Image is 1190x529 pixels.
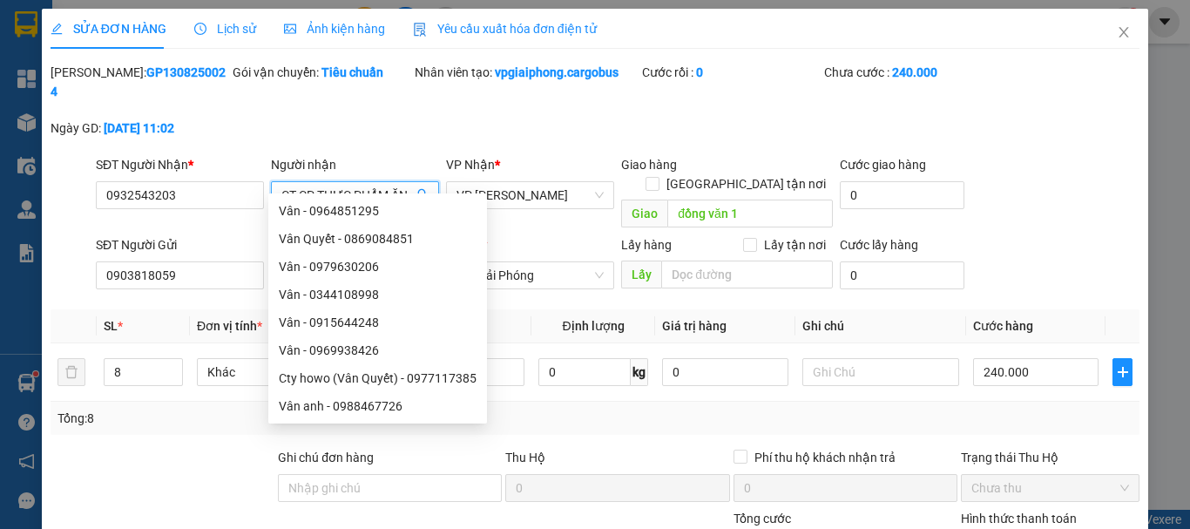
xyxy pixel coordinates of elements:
[757,235,833,254] span: Lấy tận nơi
[456,182,604,208] span: VP Đồng Văn
[661,261,833,288] input: Dọc đường
[51,63,229,101] div: [PERSON_NAME]:
[415,188,429,202] span: user-add
[840,238,918,252] label: Cước lấy hàng
[413,23,427,37] img: icon
[51,22,166,36] span: SỬA ĐƠN HÀNG
[621,200,667,227] span: Giao
[268,364,487,392] div: Cty howo (Vân Quyết) - 0977117385
[1117,25,1131,39] span: close
[696,65,703,79] b: 0
[802,358,959,386] input: Ghi Chú
[892,65,937,79] b: 240.000
[621,158,677,172] span: Giao hàng
[321,65,383,79] b: Tiêu chuẩn
[268,253,487,281] div: Vân - 0979630206
[268,336,487,364] div: Vân - 0969938426
[279,313,477,332] div: Vân - 0915644248
[621,238,672,252] span: Lấy hàng
[446,158,495,172] span: VP Nhận
[268,197,487,225] div: Vân - 0964851295
[271,155,439,174] div: Người nhận
[51,23,63,35] span: edit
[57,409,461,428] div: Tổng: 8
[415,63,639,82] div: Nhân viên tạo:
[268,309,487,336] div: Vân - 0915644248
[667,200,833,227] input: Dọc đường
[840,181,964,209] input: Cước giao hàng
[194,22,256,36] span: Lịch sử
[278,451,374,465] label: Ghi chú đơn hàng
[233,63,411,82] div: Gói vận chuyển:
[104,121,174,135] b: [DATE] 11:02
[197,319,262,333] span: Đơn vị tính
[96,235,264,254] div: SĐT Người Gửi
[961,448,1139,467] div: Trạng thái Thu Hộ
[284,23,296,35] span: picture
[734,512,791,526] span: Tổng cước
[1113,365,1132,379] span: plus
[279,285,477,304] div: Vân - 0344108998
[747,448,903,467] span: Phí thu hộ khách nhận trả
[194,23,206,35] span: clock-circle
[961,512,1077,526] label: Hình thức thanh toán
[662,319,727,333] span: Giá trị hàng
[268,225,487,253] div: Vân Quyết - 0869084851
[456,262,604,288] span: VP Giải Phóng
[642,63,821,82] div: Cước rồi :
[840,158,926,172] label: Cước giao hàng
[621,261,661,288] span: Lấy
[840,261,964,289] input: Cước lấy hàng
[279,229,477,248] div: Vân Quyết - 0869084851
[973,319,1033,333] span: Cước hàng
[562,319,624,333] span: Định lượng
[104,319,118,333] span: SL
[795,309,966,343] th: Ghi chú
[268,392,487,420] div: Vân anh - 0988467726
[1099,9,1148,58] button: Close
[446,235,614,254] div: VP gửi
[57,358,85,386] button: delete
[659,174,833,193] span: [GEOGRAPHIC_DATA] tận nơi
[631,358,648,386] span: kg
[505,451,545,465] span: Thu Hộ
[279,341,477,360] div: Vân - 0969938426
[207,359,343,385] span: Khác
[268,281,487,309] div: Vân - 0344108998
[1112,358,1133,386] button: plus
[824,63,1003,82] div: Chưa cước :
[413,22,597,36] span: Yêu cầu xuất hóa đơn điện tử
[495,65,619,79] b: vpgiaiphong.cargobus
[51,119,229,138] div: Ngày GD:
[279,201,477,220] div: Vân - 0964851295
[96,155,264,174] div: SĐT Người Nhận
[279,369,477,388] div: Cty howo (Vân Quyết) - 0977117385
[279,397,477,416] div: Vân anh - 0988467726
[279,257,477,276] div: Vân - 0979630206
[284,22,385,36] span: Ảnh kiện hàng
[971,475,1129,501] span: Chưa thu
[278,474,502,502] input: Ghi chú đơn hàng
